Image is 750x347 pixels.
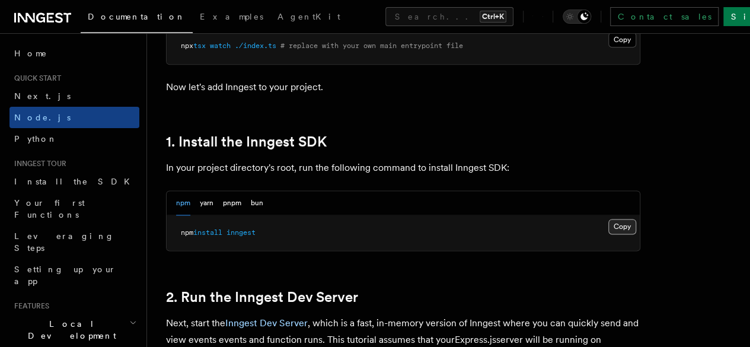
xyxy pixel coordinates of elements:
span: watch [210,42,231,50]
span: Your first Functions [14,198,85,219]
span: tsx [193,42,206,50]
span: inngest [226,228,256,237]
span: Examples [200,12,263,21]
span: # replace with your own main entrypoint file [280,42,463,50]
a: 2. Run the Inngest Dev Server [166,289,358,305]
a: Setting up your app [9,259,139,292]
a: Node.js [9,107,139,128]
a: Next.js [9,85,139,107]
span: Setting up your app [14,265,116,286]
a: Documentation [81,4,193,33]
span: Install the SDK [14,177,137,186]
button: npm [176,191,190,215]
button: yarn [200,191,213,215]
span: Node.js [14,113,71,122]
span: Features [9,301,49,311]
a: Home [9,43,139,64]
span: Next.js [14,91,71,101]
button: Search...Ctrl+K [385,7,513,26]
a: Your first Functions [9,192,139,225]
span: Local Development [9,318,129,342]
a: Install the SDK [9,171,139,192]
span: npm [181,228,193,237]
kbd: Ctrl+K [480,11,506,23]
span: npx [181,42,193,50]
span: Leveraging Steps [14,231,114,253]
a: Python [9,128,139,149]
a: AgentKit [270,4,347,32]
span: Documentation [88,12,186,21]
a: 1. Install the Inngest SDK [166,133,327,150]
span: Python [14,134,58,144]
span: ./index.ts [235,42,276,50]
button: Copy [608,219,636,234]
span: Home [14,47,47,59]
span: install [193,228,222,237]
span: Inngest tour [9,159,66,168]
button: Local Development [9,313,139,346]
a: Examples [193,4,270,32]
a: Inngest Dev Server [225,317,308,329]
a: Leveraging Steps [9,225,139,259]
p: In your project directory's root, run the following command to install Inngest SDK: [166,160,640,176]
span: Quick start [9,74,61,83]
button: Toggle dark mode [563,9,591,24]
button: Copy [608,32,636,47]
button: pnpm [223,191,241,215]
a: Contact sales [610,7,719,26]
span: AgentKit [277,12,340,21]
button: bun [251,191,263,215]
p: Now let's add Inngest to your project. [166,79,640,95]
